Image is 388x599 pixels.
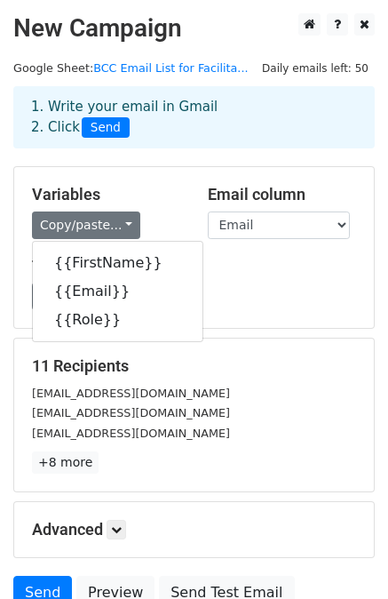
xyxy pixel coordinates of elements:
[256,61,375,75] a: Daily emails left: 50
[32,185,181,204] h5: Variables
[13,61,249,75] small: Google Sheet:
[32,387,230,400] small: [EMAIL_ADDRESS][DOMAIN_NAME]
[82,117,130,139] span: Send
[32,406,230,419] small: [EMAIL_ADDRESS][DOMAIN_NAME]
[33,249,202,277] a: {{FirstName}}
[32,427,230,440] small: [EMAIL_ADDRESS][DOMAIN_NAME]
[32,451,99,474] a: +8 more
[32,356,356,376] h5: 11 Recipients
[32,212,140,239] a: Copy/paste...
[33,306,202,334] a: {{Role}}
[299,514,388,599] iframe: Chat Widget
[256,59,375,78] span: Daily emails left: 50
[18,97,370,138] div: 1. Write your email in Gmail 2. Click
[32,520,356,539] h5: Advanced
[93,61,248,75] a: BCC Email List for Facilita...
[13,13,375,44] h2: New Campaign
[208,185,357,204] h5: Email column
[33,277,202,306] a: {{Email}}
